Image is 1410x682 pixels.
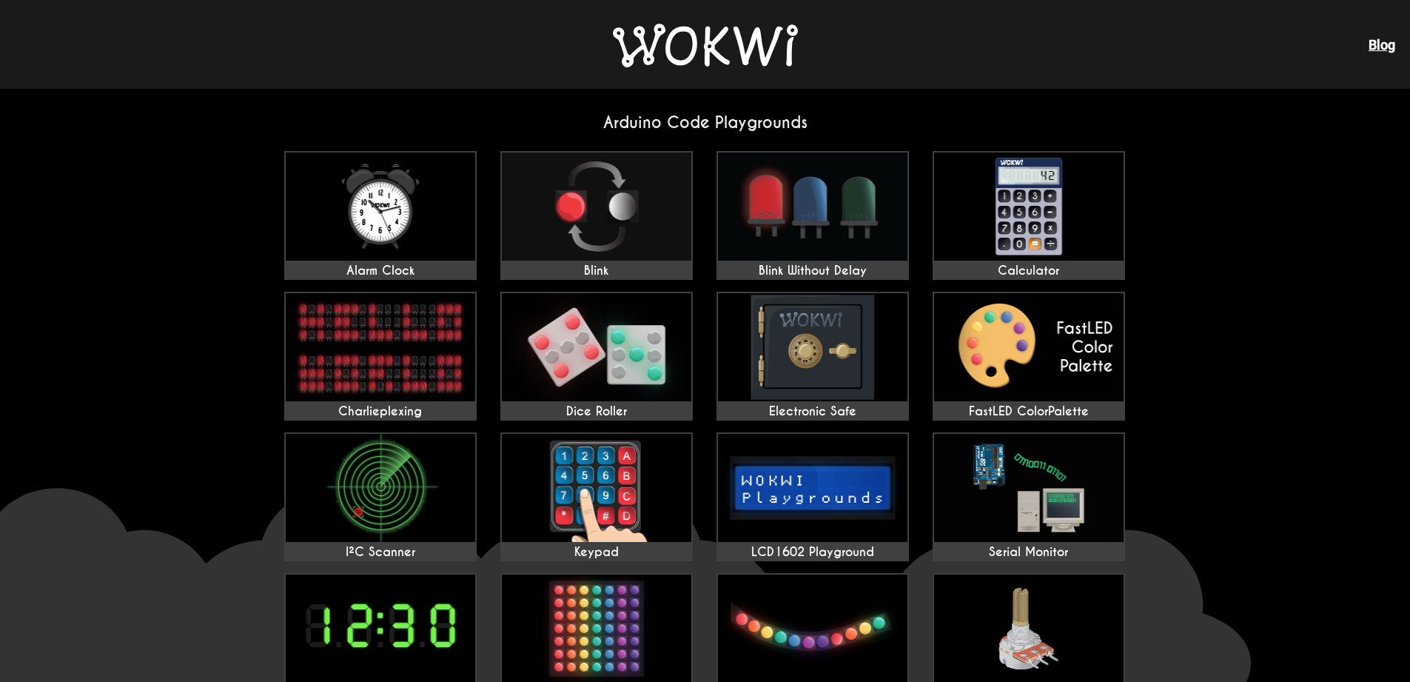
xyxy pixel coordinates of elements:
[500,432,693,561] a: Keypad
[286,545,475,560] div: I²C Scanner
[272,113,1138,133] h2: Arduino Code Playgrounds
[934,153,1124,261] img: Calculator
[286,293,475,401] img: Charlieplexing
[286,264,475,278] div: Alarm Clock
[502,293,691,401] img: Dice Roller
[502,545,691,560] div: Keypad
[718,264,907,278] div: Blink Without Delay
[934,264,1124,278] div: Calculator
[284,292,477,421] a: Charlieplexing
[933,151,1125,280] a: Calculator
[613,24,798,67] img: Wokwi
[933,292,1125,421] a: FastLED ColorPalette
[502,153,691,261] img: Blink
[718,153,907,261] img: Blink Without Delay
[286,153,475,261] img: Alarm Clock
[934,404,1124,419] div: FastLED ColorPalette
[718,434,907,542] img: LCD1602 Playground
[934,545,1124,560] div: Serial Monitor
[716,151,909,280] a: Blink Without Delay
[502,264,691,278] div: Blink
[502,404,691,419] div: Dice Roller
[284,432,477,561] a: I²C Scanner
[934,293,1124,401] img: FastLED ColorPalette
[502,434,691,542] img: Keypad
[933,432,1125,561] a: Serial Monitor
[716,292,909,421] a: Electronic Safe
[286,404,475,419] div: Charlieplexing
[500,151,693,280] a: Blink
[716,432,909,561] a: LCD1602 Playground
[934,434,1124,542] img: Serial Monitor
[718,545,907,560] div: LCD1602 Playground
[284,151,477,280] a: Alarm Clock
[718,293,907,401] img: Electronic Safe
[286,434,475,542] img: I²C Scanner
[718,404,907,419] div: Electronic Safe
[1369,37,1395,53] a: Blog
[500,292,693,421] a: Dice Roller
